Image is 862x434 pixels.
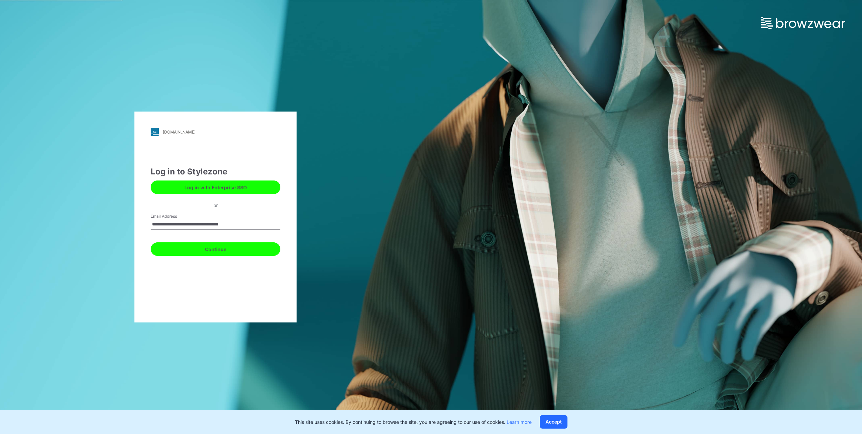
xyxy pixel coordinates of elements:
a: [DOMAIN_NAME] [151,128,280,136]
img: stylezone-logo.562084cfcfab977791bfbf7441f1a819.svg [151,128,159,136]
button: Log in with Enterprise SSO [151,180,280,194]
img: browzwear-logo.e42bd6dac1945053ebaf764b6aa21510.svg [761,17,845,29]
div: Log in to Stylezone [151,166,280,178]
button: Continue [151,242,280,256]
button: Accept [540,415,567,429]
a: Learn more [507,419,532,425]
div: or [208,201,223,209]
p: This site uses cookies. By continuing to browse the site, you are agreeing to our use of cookies. [295,418,532,426]
label: Email Address [151,213,198,219]
div: [DOMAIN_NAME] [163,129,196,135]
